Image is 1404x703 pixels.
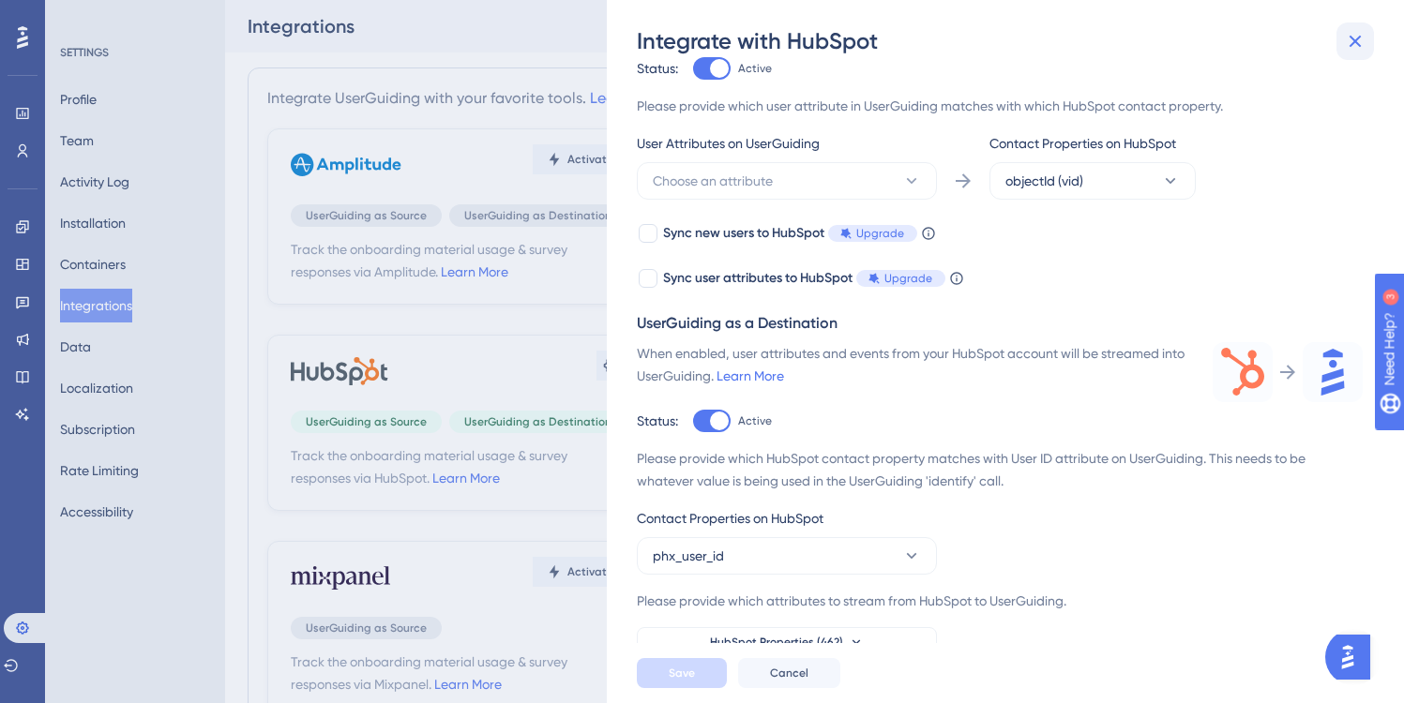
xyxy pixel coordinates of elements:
[884,271,932,286] span: Upgrade
[770,666,808,681] span: Cancel
[989,162,1196,200] button: objectId (vid)
[637,658,727,688] button: Save
[669,666,695,681] span: Save
[717,368,784,383] a: Learn More
[637,590,1363,612] div: Please provide which attributes to stream from HubSpot to UserGuiding.
[1005,170,1083,192] span: objectId (vid)
[856,226,904,241] span: Upgrade
[653,170,773,192] span: Choose an attribute
[738,658,840,688] button: Cancel
[637,312,1363,335] div: UserGuiding as a Destination
[44,5,117,27] span: Need Help?
[637,95,1363,117] div: Please provide which user attribute in UserGuiding matches with which HubSpot contact property.
[637,410,678,432] div: Status:
[663,267,945,290] div: Sync user attributes to HubSpot
[710,635,843,650] span: HubSpot Properties (462)
[738,413,772,428] span: Active
[637,132,820,155] span: User Attributes on UserGuiding
[637,26,1378,56] div: Integrate with HubSpot
[637,57,678,80] div: Status:
[130,9,136,24] div: 3
[1325,629,1381,685] iframe: UserGuiding AI Assistant Launcher
[738,61,772,76] span: Active
[637,537,937,575] button: phx_user_id
[637,447,1363,492] div: Please provide which HubSpot contact property matches with User ID attribute on UserGuiding. This...
[637,162,937,200] button: Choose an attribute
[663,222,917,245] div: Sync new users to HubSpot
[653,545,724,567] span: phx_user_id
[989,132,1176,155] span: Contact Properties on HubSpot
[637,507,823,530] span: Contact Properties on HubSpot
[637,627,937,657] button: HubSpot Properties (462)
[637,342,1190,387] div: When enabled, user attributes and events from your HubSpot account will be streamed into UserGuid...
